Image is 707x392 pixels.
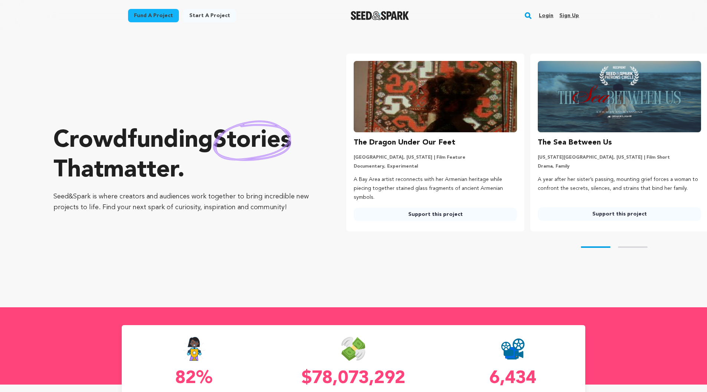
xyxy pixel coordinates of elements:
[183,337,206,361] img: Seed&Spark Success Rate Icon
[281,370,426,388] p: $78,073,292
[538,175,701,193] p: A year after her sister’s passing, mounting grief forces a woman to confront the secrets, silence...
[538,155,701,161] p: [US_STATE][GEOGRAPHIC_DATA], [US_STATE] | Film Short
[441,370,585,388] p: 6,434
[104,159,177,182] span: matter
[538,207,701,221] a: Support this project
[538,61,701,132] img: The Sea Between Us image
[354,163,517,169] p: Documentary, Experimental
[539,10,553,22] a: Login
[354,208,517,221] a: Support this project
[213,120,291,161] img: hand sketched image
[501,337,525,361] img: Seed&Spark Projects Created Icon
[351,11,409,20] img: Seed&Spark Logo Dark Mode
[354,137,455,149] h3: The Dragon Under Our Feet
[183,9,236,22] a: Start a project
[538,163,701,169] p: Drama, Family
[538,137,612,149] h3: The Sea Between Us
[354,155,517,161] p: [GEOGRAPHIC_DATA], [US_STATE] | Film Feature
[341,337,365,361] img: Seed&Spark Money Raised Icon
[128,9,179,22] a: Fund a project
[53,191,317,213] p: Seed&Spark is where creators and audiences work together to bring incredible new projects to life...
[351,11,409,20] a: Seed&Spark Homepage
[53,126,317,185] p: Crowdfunding that .
[354,61,517,132] img: The Dragon Under Our Feet image
[559,10,579,22] a: Sign up
[354,175,517,202] p: A Bay Area artist reconnects with her Armenian heritage while piecing together stained glass frag...
[122,370,266,388] p: 82%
